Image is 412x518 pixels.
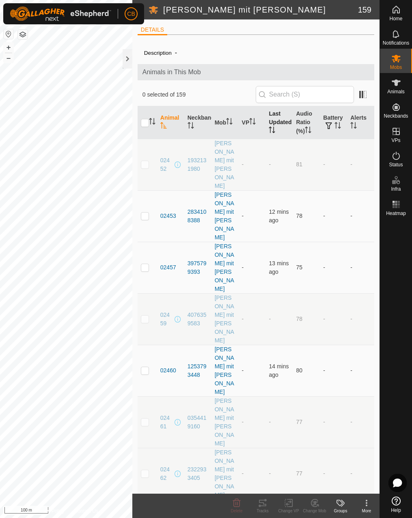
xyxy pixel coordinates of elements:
[334,123,341,130] p-sorticon: Activate to sort
[172,46,180,59] span: -
[188,123,194,130] p-sorticon: Activate to sort
[215,191,235,242] div: [PERSON_NAME] mit [PERSON_NAME]
[293,106,320,139] th: Audio Ratio (%)
[320,293,347,345] td: -
[160,123,167,130] p-sorticon: Activate to sort
[242,264,244,271] app-display-virtual-paddock-transition: -
[242,316,244,322] app-display-virtual-paddock-transition: -
[74,507,98,515] a: Contact Us
[305,128,311,134] p-sorticon: Activate to sort
[160,263,176,272] span: 02457
[358,4,371,16] span: 159
[380,493,412,516] a: Help
[347,293,374,345] td: -
[269,128,275,134] p-sorticon: Activate to sort
[215,448,235,499] div: [PERSON_NAME] mit [PERSON_NAME]
[296,470,302,477] span: 77
[302,508,328,514] div: Change Mob
[391,187,401,191] span: Infra
[149,119,155,126] p-sorticon: Activate to sort
[184,106,211,139] th: Neckband
[215,294,235,345] div: [PERSON_NAME] mit [PERSON_NAME]
[138,26,167,35] li: DETAILS
[269,419,271,425] span: -
[320,139,347,190] td: -
[249,119,256,126] p-sorticon: Activate to sort
[328,508,354,514] div: Groups
[160,414,173,431] span: 02461
[231,509,243,513] span: Delete
[296,161,302,168] span: 81
[215,242,235,293] div: [PERSON_NAME] mit [PERSON_NAME]
[4,29,13,39] button: Reset Map
[242,213,244,219] app-display-virtual-paddock-transition: -
[142,67,369,77] span: Animals in This Mob
[250,508,276,514] div: Tracks
[188,208,208,225] div: 2834108388
[160,156,173,173] span: 02452
[347,345,374,396] td: -
[242,419,244,425] app-display-virtual-paddock-transition: -
[276,508,302,514] div: Change VP
[242,470,244,477] app-display-virtual-paddock-transition: -
[269,316,271,322] span: -
[386,211,406,216] span: Heatmap
[188,362,208,379] div: 1253793448
[256,86,354,103] input: Search (S)
[215,139,235,190] div: [PERSON_NAME] mit [PERSON_NAME]
[384,114,408,118] span: Neckbands
[160,366,176,375] span: 02460
[157,106,184,139] th: Animal
[347,139,374,190] td: -
[296,419,302,425] span: 77
[320,396,347,448] td: -
[296,264,302,271] span: 75
[389,162,403,167] span: Status
[389,16,402,21] span: Home
[10,6,111,21] img: Gallagher Logo
[188,414,208,431] div: 0354419160
[160,311,173,328] span: 02459
[269,260,289,275] span: 11 Aug 2025, 2:36 pm
[296,316,302,322] span: 78
[188,311,208,328] div: 4076359583
[269,208,289,224] span: 11 Aug 2025, 2:37 pm
[347,190,374,242] td: -
[387,89,405,94] span: Animals
[160,465,173,482] span: 02462
[34,507,65,515] a: Privacy Policy
[265,106,293,139] th: Last Updated
[226,119,233,126] p-sorticon: Activate to sort
[296,213,302,219] span: 78
[347,448,374,499] td: -
[347,396,374,448] td: -
[320,345,347,396] td: -
[242,161,244,168] app-display-virtual-paddock-transition: -
[242,367,244,374] app-display-virtual-paddock-transition: -
[320,106,347,139] th: Battery
[269,161,271,168] span: -
[391,508,401,513] span: Help
[188,259,208,276] div: 3975799393
[320,242,347,293] td: -
[188,465,208,482] div: 2322933405
[4,53,13,63] button: –
[347,106,374,139] th: Alerts
[383,41,409,45] span: Notifications
[211,106,239,139] th: Mob
[350,123,357,130] p-sorticon: Activate to sort
[4,43,13,52] button: +
[269,470,271,477] span: -
[320,190,347,242] td: -
[144,50,172,56] label: Description
[18,30,28,39] button: Map Layers
[142,90,256,99] span: 0 selected of 159
[215,345,235,396] div: [PERSON_NAME] mit [PERSON_NAME]
[390,65,402,70] span: Mobs
[188,156,208,173] div: 1932131980
[239,106,266,139] th: VP
[215,397,235,448] div: [PERSON_NAME] mit [PERSON_NAME]
[296,367,302,374] span: 80
[163,5,358,15] h2: [PERSON_NAME] mit [PERSON_NAME]
[160,212,176,220] span: 02453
